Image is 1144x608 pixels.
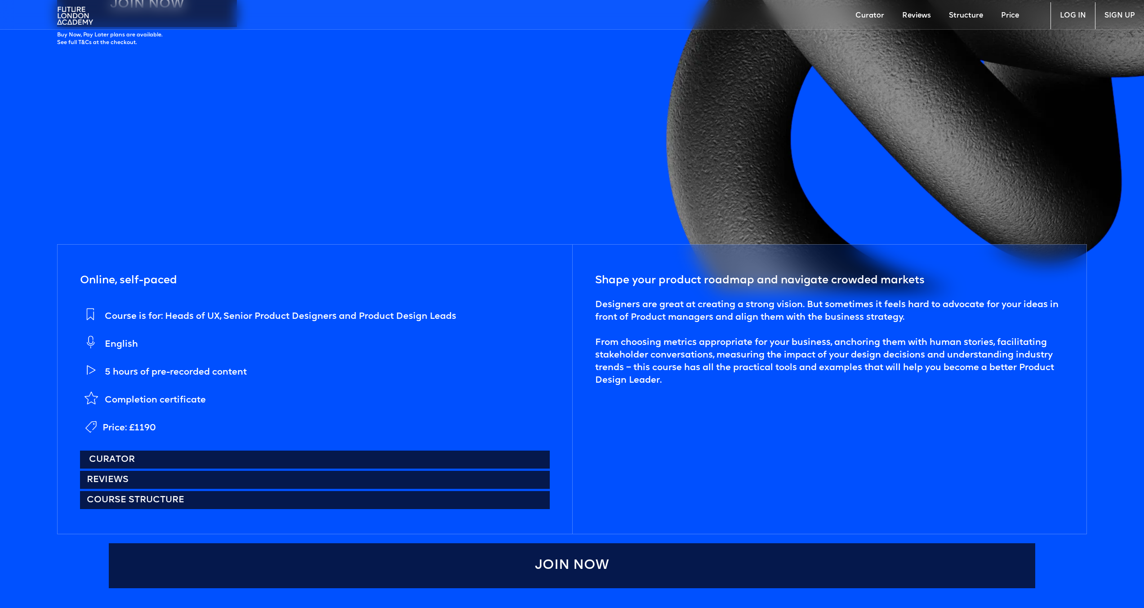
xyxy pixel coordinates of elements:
a: Join Now [109,543,1035,588]
div: 5 hours of pre-recorded content [105,366,247,379]
h5: Shape your product roadmap and navigate crowded markets [595,272,925,290]
a: Price [992,2,1028,29]
a: Structure [940,2,992,29]
div: Completion certificate [105,394,206,407]
div: Course is for: Heads of UX, Senior Product Designers and Product Design Leads [105,310,456,323]
div: Designers are great at creating a strong vision. But sometimes it feels hard to advocate for your... [595,299,1064,387]
a: SIGN UP [1095,2,1144,29]
a: Curator [846,2,893,29]
a: Reviews [80,471,549,489]
h5: Online, self-paced [80,272,177,290]
a: Course structure [80,491,549,509]
a: Reviews [893,2,940,29]
div: English [105,338,138,351]
div: Price: £1190 [102,422,156,434]
a: LOG IN [1051,2,1095,29]
a: Curator [80,451,549,469]
div: Buy Now, Pay Later plans are available. See full T&Cs at the checkout. [57,31,162,47]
